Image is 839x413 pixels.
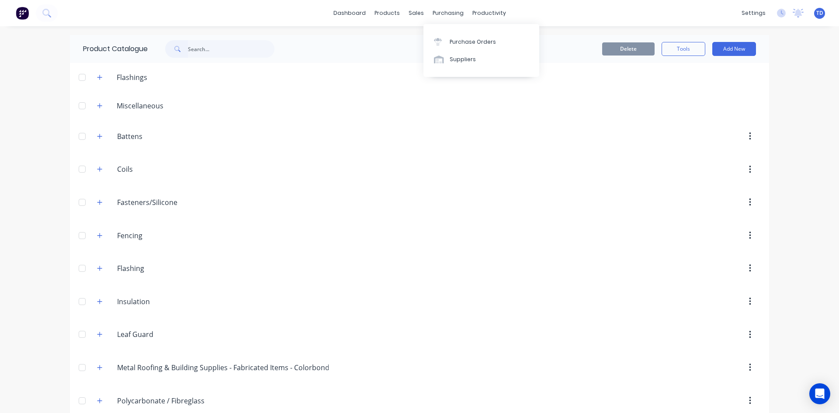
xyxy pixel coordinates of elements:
span: TD [816,9,823,17]
input: Enter category name [117,131,221,142]
a: Suppliers [423,51,539,68]
button: Tools [662,42,705,56]
div: productivity [468,7,510,20]
a: Purchase Orders [423,33,539,50]
div: Miscellaneous [110,101,170,111]
input: Enter category name [117,263,221,274]
input: Enter category name [117,329,221,340]
input: Enter category name [117,296,221,307]
img: Factory [16,7,29,20]
input: Search... [188,40,274,58]
button: Add New [712,42,756,56]
input: Enter category name [117,230,221,241]
input: Enter category name [117,396,221,406]
input: Enter category name [117,362,329,373]
input: Enter category name [117,197,221,208]
div: Purchase Orders [450,38,496,46]
a: dashboard [329,7,370,20]
div: settings [737,7,770,20]
div: Flashings [110,72,154,83]
div: Suppliers [450,56,476,63]
button: Delete [602,42,655,56]
input: Enter category name [117,164,221,174]
div: Open Intercom Messenger [809,383,830,404]
div: products [370,7,404,20]
div: Product Catalogue [70,35,148,63]
div: sales [404,7,428,20]
div: purchasing [428,7,468,20]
